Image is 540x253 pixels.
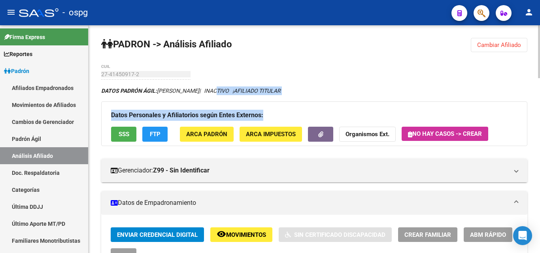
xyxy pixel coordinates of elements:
span: Sin Certificado Discapacidad [294,231,385,238]
span: Firma Express [4,33,45,41]
div: Open Intercom Messenger [513,226,532,245]
span: Reportes [4,50,32,58]
span: Cambiar Afiliado [477,41,521,49]
button: SSS [111,127,136,141]
span: Crear Familiar [404,231,451,238]
button: Crear Familiar [398,227,457,242]
strong: PADRON -> Análisis Afiliado [101,39,232,50]
strong: Organismos Ext. [346,131,389,138]
button: No hay casos -> Crear [402,127,488,141]
mat-icon: remove_red_eye [217,229,226,239]
h3: Datos Personales y Afiliatorios según Entes Externos: [111,110,517,121]
button: Cambiar Afiliado [471,38,527,52]
span: FTP [150,131,160,138]
span: SSS [119,131,129,138]
span: Padrón [4,67,29,75]
span: Enviar Credencial Digital [117,231,198,238]
span: ABM Rápido [470,231,506,238]
span: AFILIADO TITULAR [234,88,281,94]
strong: DATOS PADRÓN ÁGIL: [101,88,157,94]
mat-expansion-panel-header: Datos de Empadronamiento [101,191,527,215]
mat-panel-title: Gerenciador: [111,166,508,175]
button: FTP [142,127,168,141]
mat-icon: menu [6,7,16,17]
button: ARCA Impuestos [240,127,302,141]
button: ARCA Padrón [180,127,234,141]
strong: Z99 - Sin Identificar [153,166,210,175]
button: Movimientos [210,227,272,242]
span: Movimientos [226,231,266,238]
mat-expansion-panel-header: Gerenciador:Z99 - Sin Identificar [101,159,527,182]
button: Sin Certificado Discapacidad [279,227,392,242]
span: ARCA Padrón [186,131,227,138]
mat-panel-title: Datos de Empadronamiento [111,199,508,207]
button: Organismos Ext. [339,127,396,141]
i: | INACTIVO | [101,88,281,94]
button: ABM Rápido [464,227,512,242]
span: ARCA Impuestos [246,131,296,138]
span: No hay casos -> Crear [408,130,482,137]
mat-icon: person [524,7,534,17]
span: [PERSON_NAME] [101,88,199,94]
button: Enviar Credencial Digital [111,227,204,242]
span: - ospg [62,4,88,21]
